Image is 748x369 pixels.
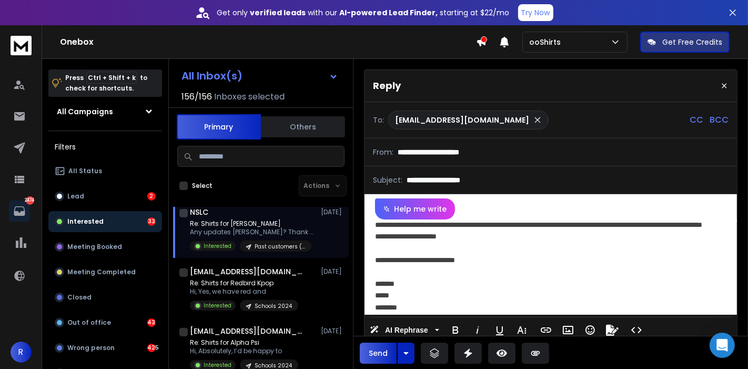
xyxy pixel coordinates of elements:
[373,115,384,125] p: To:
[710,333,735,358] div: Open Intercom Messenger
[48,236,162,257] button: Meeting Booked
[518,4,553,21] button: Try Now
[190,207,208,217] h1: NSLC
[529,37,565,47] p: ooShirts
[321,208,345,216] p: [DATE]
[446,320,466,341] button: Bold (Ctrl+B)
[261,115,345,138] button: Others
[602,320,622,341] button: Signature
[640,32,730,53] button: Get Free Credits
[321,327,345,335] p: [DATE]
[68,167,102,175] p: All Status
[204,361,231,369] p: Interested
[395,115,529,125] p: [EMAIL_ADDRESS][DOMAIN_NAME]
[11,342,32,363] button: R
[204,302,231,310] p: Interested
[48,287,162,308] button: Closed
[67,243,122,251] p: Meeting Booked
[190,266,306,277] h1: [EMAIL_ADDRESS][DOMAIN_NAME]
[662,37,722,47] p: Get Free Credits
[255,302,292,310] p: Schools 2024
[147,217,156,226] div: 33
[558,320,578,341] button: Insert Image (Ctrl+P)
[217,7,510,18] p: Get only with our starting at $22/mo
[190,287,298,296] p: Hi, Yes, we have red and
[375,198,455,220] button: Help me write
[181,91,212,103] span: 156 / 156
[173,65,347,86] button: All Inbox(s)
[521,7,550,18] p: Try Now
[214,91,285,103] h3: Inboxes selected
[512,320,532,341] button: More Text
[177,114,261,139] button: Primary
[67,293,92,302] p: Closed
[190,220,316,228] p: Re: Shirts for [PERSON_NAME]
[48,139,162,154] h3: Filters
[710,114,729,126] p: BCC
[26,196,34,205] p: 2474
[192,182,213,190] label: Select
[48,101,162,122] button: All Campaigns
[360,343,397,364] button: Send
[468,320,488,341] button: Italic (Ctrl+I)
[60,36,476,48] h1: Onebox
[9,201,30,222] a: 2474
[373,78,401,93] p: Reply
[147,192,156,201] div: 2
[147,318,156,327] div: 43
[626,320,646,341] button: Code View
[86,72,137,84] span: Ctrl + Shift + k
[690,114,703,126] p: CC
[67,192,84,201] p: Lead
[181,71,242,81] h1: All Inbox(s)
[67,268,136,276] p: Meeting Completed
[67,344,115,352] p: Wrong person
[383,326,430,335] span: AI Rephrase
[48,337,162,358] button: Wrong person425
[204,242,231,250] p: Interested
[65,73,147,94] p: Press to check for shortcuts.
[373,147,393,157] p: From:
[368,320,441,341] button: AI Rephrase
[536,320,556,341] button: Insert Link (Ctrl+K)
[255,243,305,251] p: Past customers (ooShirts)
[190,347,298,355] p: Hi, Absolutely, I’d be happy to
[57,106,113,117] h1: All Campaigns
[321,267,345,276] p: [DATE]
[190,228,316,236] p: Any updates [PERSON_NAME]? Thank you, [PERSON_NAME] >
[48,262,162,283] button: Meeting Completed
[11,36,32,55] img: logo
[48,211,162,232] button: Interested33
[580,320,600,341] button: Emoticons
[48,161,162,182] button: All Status
[67,217,104,226] p: Interested
[190,338,298,347] p: Re: Shirts for Alpha Psi
[373,175,402,185] p: Subject:
[67,318,111,327] p: Out of office
[340,7,438,18] strong: AI-powered Lead Finder,
[48,186,162,207] button: Lead2
[190,279,298,287] p: Re: Shirts for Redbird Kpop
[147,344,156,352] div: 425
[48,312,162,333] button: Out of office43
[190,326,306,336] h1: [EMAIL_ADDRESS][DOMAIN_NAME]
[250,7,306,18] strong: verified leads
